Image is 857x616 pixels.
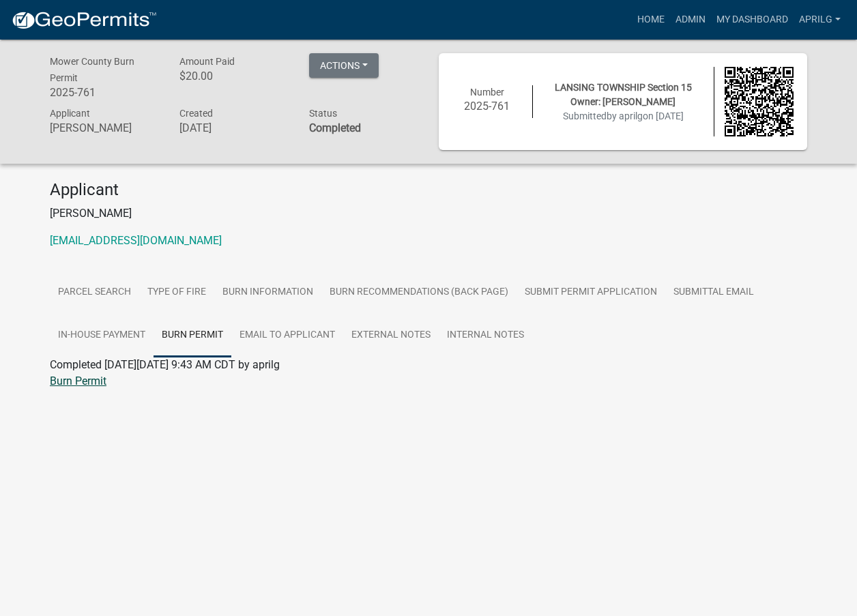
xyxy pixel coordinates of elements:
[309,108,337,119] span: Status
[231,314,343,357] a: Email to Applicant
[321,271,517,314] a: Burn Recommendations (Back Page)
[50,234,222,247] a: [EMAIL_ADDRESS][DOMAIN_NAME]
[517,271,665,314] a: Submit Permit Application
[725,67,794,136] img: QR code
[555,82,692,107] span: LANSING TOWNSHIP Section 15 Owner: [PERSON_NAME]
[309,121,361,134] strong: Completed
[50,314,154,357] a: In-House Payment
[309,53,379,78] button: Actions
[50,108,90,119] span: Applicant
[139,271,214,314] a: Type Of Fire
[50,121,159,134] h6: [PERSON_NAME]
[563,111,684,121] span: Submitted on [DATE]
[50,375,106,387] a: Burn Permit
[179,108,213,119] span: Created
[607,111,643,121] span: by aprilg
[452,100,522,113] h6: 2025-761
[343,314,439,357] a: External Notes
[665,271,762,314] a: Submittal Email
[50,271,139,314] a: Parcel search
[214,271,321,314] a: Burn Information
[711,7,794,33] a: My Dashboard
[154,314,231,357] a: Burn Permit
[50,86,159,99] h6: 2025-761
[632,7,670,33] a: Home
[50,180,807,200] h4: Applicant
[670,7,711,33] a: Admin
[179,70,289,83] h6: $20.00
[50,358,280,371] span: Completed [DATE][DATE] 9:43 AM CDT by aprilg
[794,7,846,33] a: aprilg
[179,121,289,134] h6: [DATE]
[179,56,235,67] span: Amount Paid
[50,56,134,83] span: Mower County Burn Permit
[439,314,532,357] a: Internal Notes
[50,205,807,222] p: [PERSON_NAME]
[470,87,504,98] span: Number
